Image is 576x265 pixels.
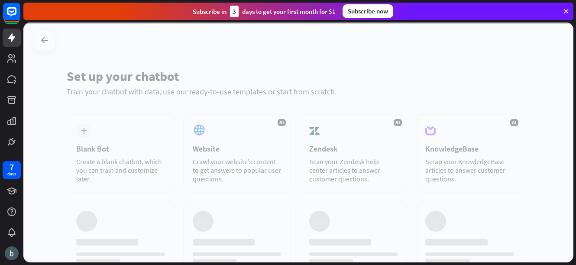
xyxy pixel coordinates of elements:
[193,6,336,17] div: Subscribe in days to get your first month for $1
[343,4,393,18] div: Subscribe now
[230,6,239,17] div: 3
[3,161,21,179] a: 7 days
[7,171,16,177] div: days
[10,163,14,171] div: 7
